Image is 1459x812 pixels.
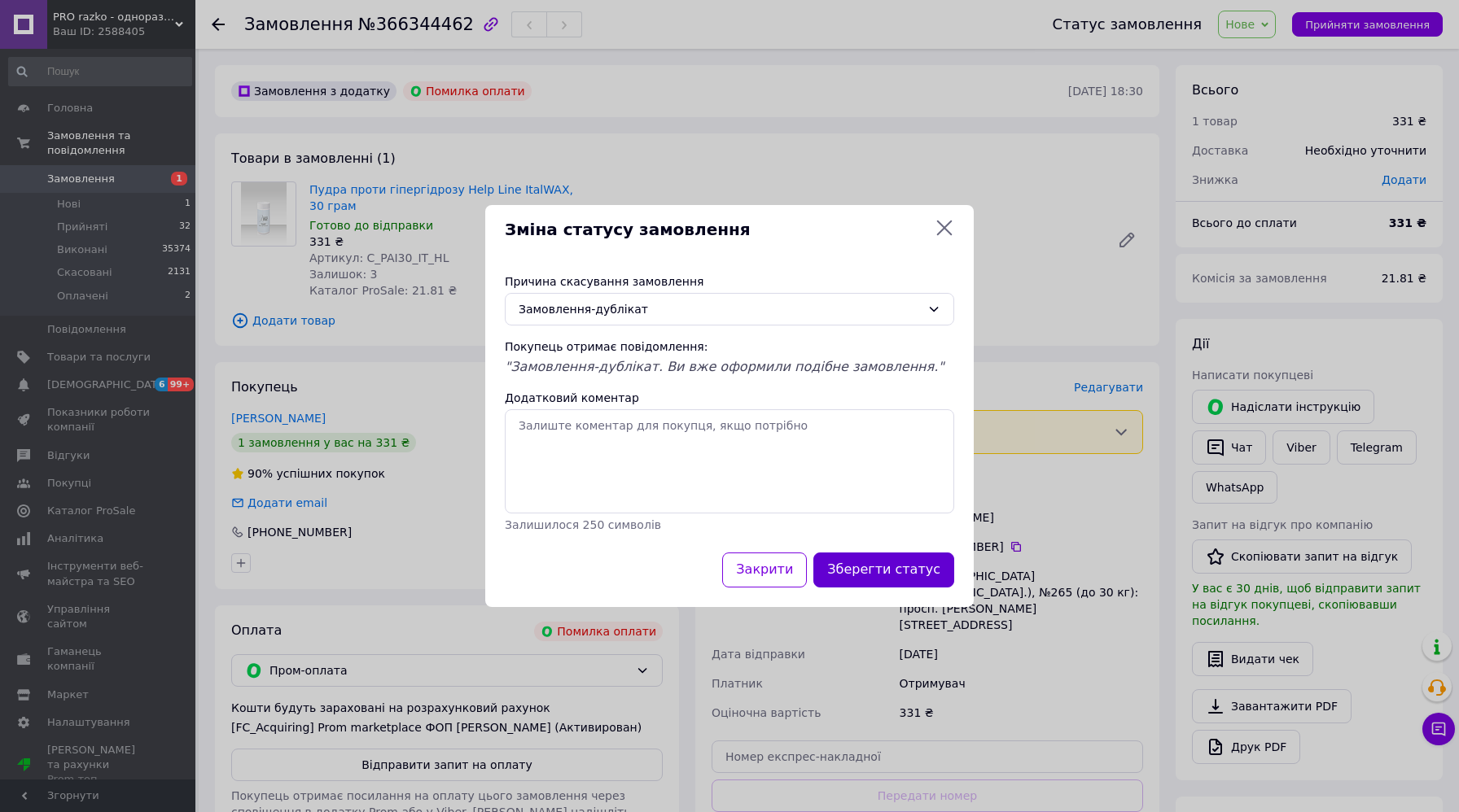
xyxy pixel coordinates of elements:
button: Зберегти статус [813,552,954,587]
span: Зміна статусу замовлення [505,218,928,242]
label: Додатковий коментар [505,391,639,404]
div: Причина скасування замовлення [505,273,954,290]
div: Покупець отримає повідомлення: [505,338,954,355]
div: Замовлення-дублікат [519,300,921,318]
span: Залишилося 250 символів [505,518,661,531]
span: "Замовлення-дублікат. Ви вже оформили подібне замовлення." [505,359,944,374]
button: Закрити [722,552,807,587]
